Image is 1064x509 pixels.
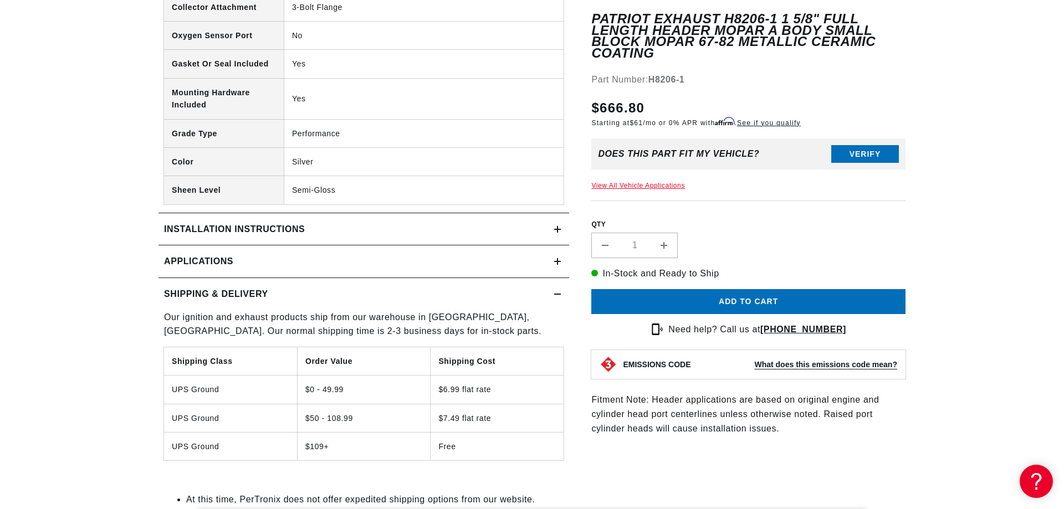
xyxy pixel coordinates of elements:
td: Yes [284,78,564,119]
td: Silver [284,148,564,176]
th: Gasket Or Seal Included [164,50,284,78]
strong: H8206-1 [648,75,685,84]
summary: Installation instructions [158,213,569,245]
p: In-Stock and Ready to Ship [591,266,906,281]
td: Free [431,432,564,460]
a: Applications [158,245,569,278]
div: Part Number: [591,73,906,87]
strong: What does this emissions code mean? [754,361,897,369]
span: $666.80 [591,98,644,118]
a: [PHONE_NUMBER] [760,325,846,334]
td: $109+ [297,432,430,460]
span: At this time, PerTronix does not offer expedited shipping options from our website. [186,495,535,504]
button: Verify [831,146,899,163]
span: Applications [164,254,233,269]
th: Oxygen Sensor Port [164,22,284,50]
td: Semi-Gloss [284,176,564,204]
h1: Patriot Exhaust H8206-1 1 5/8" Full Length Header Mopar A Body Small Block Mopar 67-82 Metallic C... [591,14,906,59]
h2: Shipping & Delivery [164,287,268,301]
span: $61 [630,119,643,127]
span: Affirm [715,117,734,126]
td: $7.49 flat rate [431,404,564,432]
td: UPS Ground [164,376,297,404]
button: Add to cart [591,290,906,315]
td: UPS Ground [164,404,297,432]
td: $0 - 49.99 [297,376,430,404]
strong: Order Value [305,357,352,366]
a: See if you qualify - Learn more about Affirm Financing (opens in modal) [737,119,801,127]
h2: Installation instructions [164,222,305,236]
td: UPS Ground [164,432,297,460]
th: Color [164,148,284,176]
button: EMISSIONS CODEWhat does this emissions code mean? [623,360,897,370]
div: Does This part fit My vehicle? [598,150,759,160]
td: $6.99 flat rate [431,376,564,404]
td: Yes [284,50,564,78]
img: Emissions code [600,356,617,374]
summary: Shipping & Delivery [158,278,569,310]
strong: Shipping Class [172,357,233,366]
td: $50 - 108.99 [297,404,430,432]
th: Grade Type [164,119,284,147]
p: Need help? Call us at [668,322,846,337]
a: View All Vehicle Applications [591,182,685,190]
th: Sheen Level [164,176,284,204]
strong: Shipping Cost [438,357,495,366]
p: Starting at /mo or 0% APR with . [591,118,800,128]
span: Our ignition and exhaust products ship from our warehouse in [GEOGRAPHIC_DATA], [GEOGRAPHIC_DATA]... [164,312,541,336]
strong: EMISSIONS CODE [623,361,690,369]
td: No [284,22,564,50]
td: Performance [284,119,564,147]
th: Mounting Hardware Included [164,78,284,119]
label: QTY [591,220,906,229]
